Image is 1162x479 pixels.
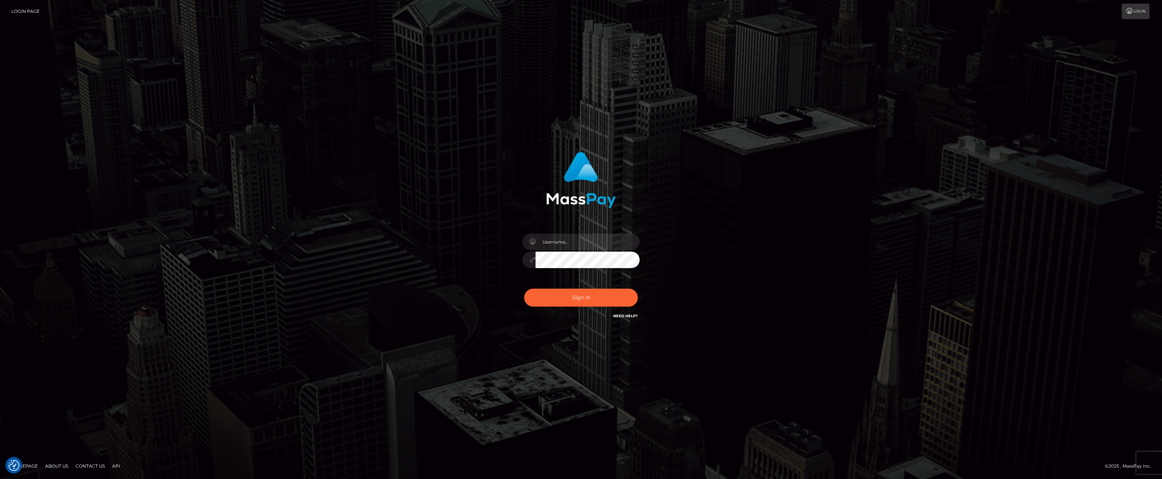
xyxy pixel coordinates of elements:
[109,460,123,472] a: API
[546,152,616,208] img: MassPay Login
[536,234,640,250] input: Username...
[524,289,638,307] button: Sign in
[1105,462,1157,470] div: © 2025 , MassPay Inc.
[8,460,19,471] button: Consent Preferences
[73,460,108,472] a: Contact Us
[42,460,71,472] a: About Us
[8,460,19,471] img: Revisit consent button
[11,4,40,19] a: Login Page
[1122,4,1150,19] a: Login
[8,460,41,472] a: Homepage
[613,314,638,318] a: Need Help?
